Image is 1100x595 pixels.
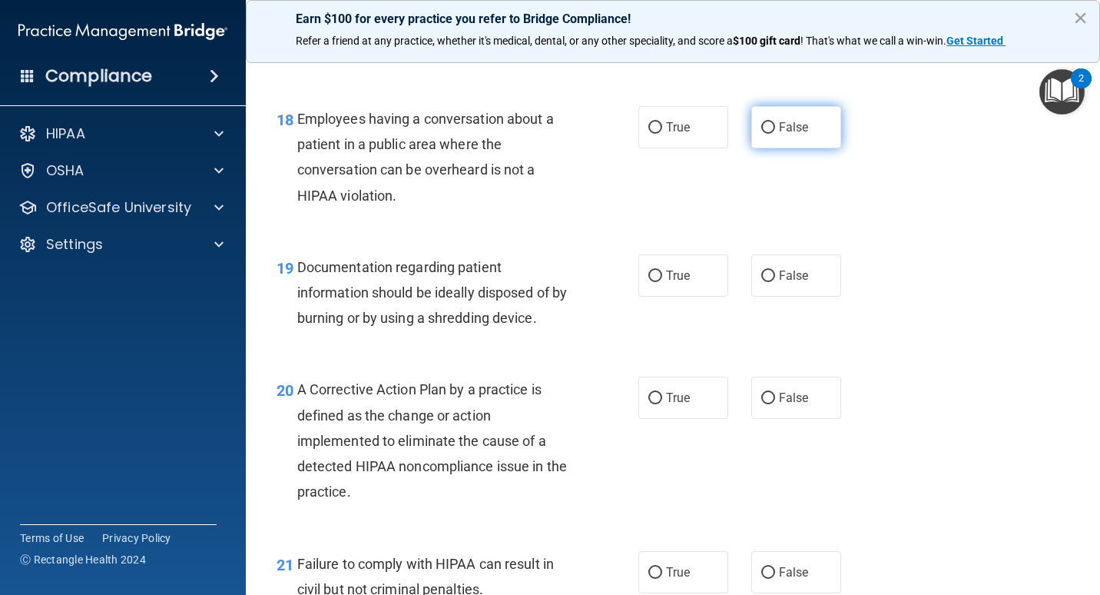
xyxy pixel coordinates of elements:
a: OfficeSafe University [18,198,224,217]
span: Ⓒ Rectangle Health 2024 [20,552,146,567]
a: Get Started [946,35,1006,47]
a: HIPAA [18,125,224,143]
span: False [779,391,809,405]
input: False [761,122,775,134]
p: Settings [46,235,103,254]
span: Refer a friend at any practice, whether it's medical, dental, or any other speciality, and score a [296,35,733,47]
strong: Get Started [946,35,1003,47]
strong: $100 gift card [733,35,800,47]
input: True [648,271,662,282]
input: False [761,567,775,579]
input: True [648,393,662,404]
div: 2 [1078,78,1084,98]
span: Documentation regarding patient information should be ideally disposed of by burning or by using ... [297,259,567,326]
img: PMB logo [18,16,227,47]
a: Terms of Use [20,530,84,546]
p: HIPAA [46,125,85,143]
span: True [666,268,690,283]
a: OSHA [18,161,224,180]
h4: Compliance [45,65,152,87]
span: 21 [277,556,293,574]
a: Privacy Policy [102,530,171,546]
button: Open Resource Center, 2 new notifications [1039,69,1085,115]
a: Settings [18,235,224,254]
span: True [666,120,690,135]
span: 19 [277,259,293,278]
span: 18 [277,111,293,129]
span: 20 [277,381,293,400]
span: A Corrective Action Plan by a practice is defined as the change or action implemented to eliminat... [297,381,567,500]
input: True [648,567,662,579]
input: True [648,122,662,134]
p: OfficeSafe University [46,198,191,217]
p: OSHA [46,161,84,180]
span: False [779,120,809,135]
span: False [779,268,809,283]
button: Close [1073,5,1088,30]
input: False [761,393,775,404]
span: True [666,391,690,405]
span: True [666,565,690,580]
input: False [761,271,775,282]
span: ! That's what we call a win-win. [800,35,946,47]
span: Employees having a conversation about a patient in a public area where the conversation can be ov... [297,111,554,204]
p: Earn $100 for every practice you refer to Bridge Compliance! [296,12,1050,26]
span: False [779,565,809,580]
